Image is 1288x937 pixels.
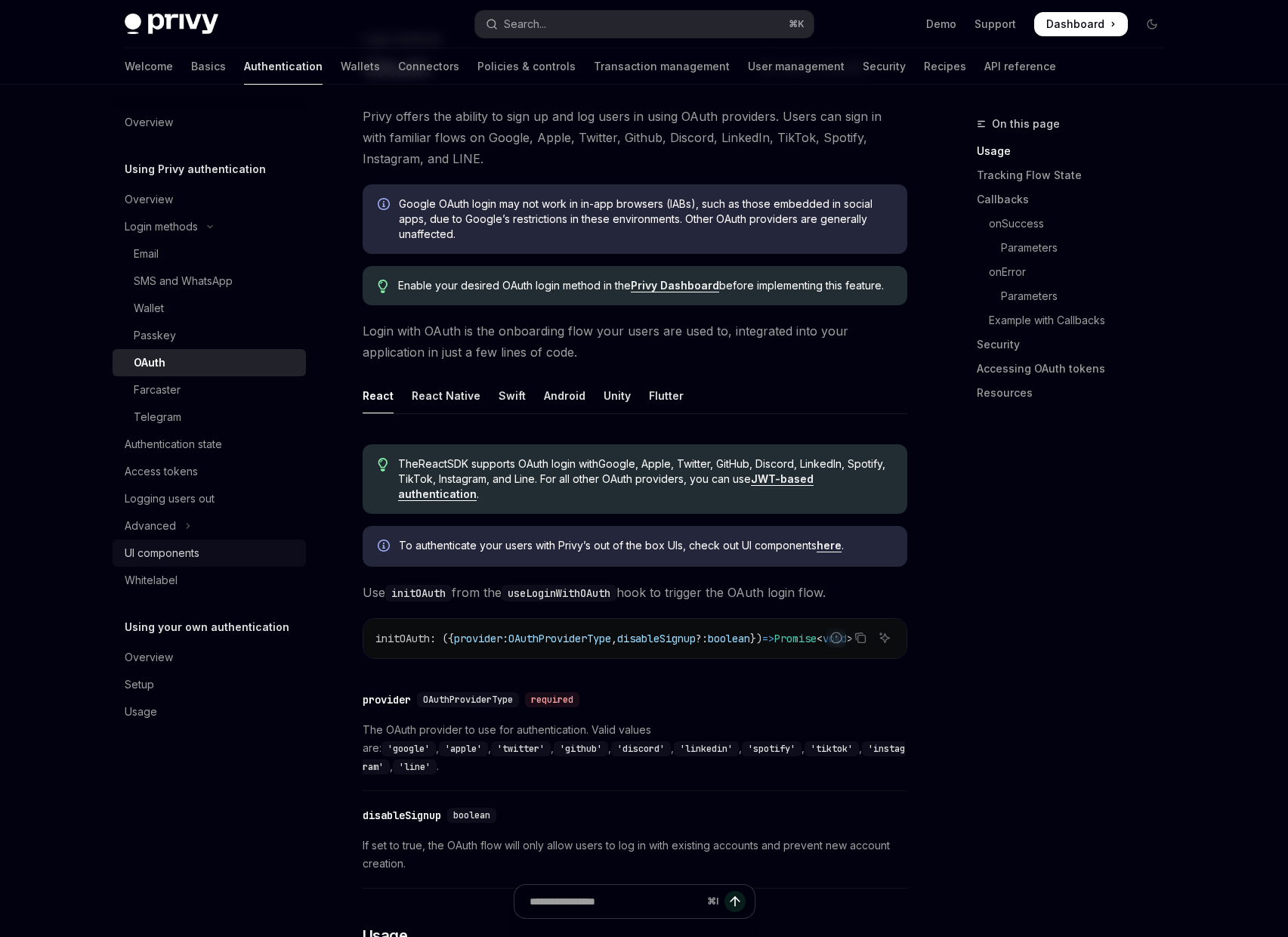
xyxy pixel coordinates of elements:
span: Privy offers the ability to sign up and log users in using OAuth providers. Users can sign in wit... [363,106,907,169]
a: Usage [977,139,1176,163]
button: Toggle Advanced section [113,512,306,540]
code: 'google' [381,741,436,756]
div: React Native [412,378,480,413]
a: Connectors [398,48,459,85]
a: here [817,539,842,552]
code: 'discord' [611,741,671,756]
button: Report incorrect code [826,628,846,648]
div: Wallet [134,299,164,317]
a: Welcome [125,48,173,85]
a: Basics [191,48,226,85]
span: To authenticate your users with Privy’s out of the box UIs, check out UI components . [399,538,892,553]
span: void [823,632,847,645]
span: : ({ [430,632,454,645]
div: provider [363,692,411,707]
span: ?: [696,632,708,645]
a: Transaction management [594,48,730,85]
span: Google OAuth login may not work in in-app browsers (IABs), such as those embedded in social apps,... [399,196,892,242]
a: API reference [984,48,1056,85]
code: 'twitter' [491,741,551,756]
button: Send message [724,891,746,912]
a: Resources [977,381,1176,405]
span: The React SDK supports OAuth login with Google, Apple, Twitter, GitHub, Discord, LinkedIn, Spotif... [398,456,891,502]
button: Open search [475,11,814,38]
span: disableSignup [617,632,696,645]
a: Example with Callbacks [977,308,1176,332]
div: Access tokens [125,462,198,481]
span: Enable your desired OAuth login method in the before implementing this feature. [398,278,891,293]
div: Flutter [649,378,684,413]
div: Telegram [134,408,181,426]
div: Overview [125,113,173,131]
svg: Info [378,198,393,213]
svg: Tip [378,458,388,472]
div: Unity [604,378,631,413]
code: 'linkedin' [674,741,739,756]
div: Overview [125,190,173,209]
button: Ask AI [875,628,894,648]
code: 'apple' [439,741,488,756]
a: Demo [926,17,956,32]
a: Dashboard [1034,12,1128,36]
img: dark logo [125,14,218,35]
a: Farcaster [113,376,306,404]
div: Android [544,378,585,413]
span: < [817,632,823,645]
svg: Tip [378,280,388,293]
span: boolean [453,809,490,821]
a: Wallet [113,295,306,322]
div: Login methods [125,218,198,236]
div: Logging users out [125,490,215,508]
a: Wallets [341,48,380,85]
div: disableSignup [363,808,441,823]
a: Parameters [977,284,1176,308]
a: Access tokens [113,458,306,485]
a: Support [974,17,1016,32]
code: 'tiktok' [805,741,859,756]
h5: Using Privy authentication [125,160,266,178]
a: Setup [113,671,306,698]
a: SMS and WhatsApp [113,267,306,295]
a: Tracking Flow State [977,163,1176,187]
div: required [525,692,579,707]
button: Toggle Login methods section [113,213,306,240]
a: User management [748,48,845,85]
div: Farcaster [134,381,181,399]
span: If set to true, the OAuth flow will only allow users to log in with existing accounts and prevent... [363,836,907,873]
div: Email [134,245,159,263]
span: Dashboard [1046,17,1104,32]
div: OAuth [134,354,165,372]
code: initOAuth [385,585,452,601]
span: provider [454,632,502,645]
a: Telegram [113,404,306,431]
a: Authentication [244,48,323,85]
div: UI components [125,544,199,562]
a: Recipes [924,48,966,85]
a: OAuth [113,349,306,376]
span: ⌘ K [789,18,805,30]
div: SMS and WhatsApp [134,272,233,290]
a: Parameters [977,236,1176,260]
div: Whitelabel [125,571,178,589]
button: Copy the contents from the code block [851,628,870,648]
svg: Info [378,540,393,555]
code: 'github' [554,741,608,756]
a: Whitelabel [113,567,306,594]
a: Logging users out [113,485,306,512]
a: Security [977,332,1176,357]
a: onSuccess [977,212,1176,236]
span: Login with OAuth is the onboarding flow your users are used to, integrated into your application ... [363,320,907,363]
div: React [363,378,394,413]
a: onError [977,260,1176,284]
code: useLoginWithOAuth [502,585,616,601]
div: Overview [125,648,173,666]
span: Promise [774,632,817,645]
a: Callbacks [977,187,1176,212]
div: Authentication state [125,435,222,453]
a: Accessing OAuth tokens [977,357,1176,381]
input: Ask a question... [530,885,701,918]
div: Setup [125,676,154,694]
h5: Using your own authentication [125,618,289,636]
span: The OAuth provider to use for authentication. Valid values are: , , , , , , , , , . [363,721,907,775]
a: Authentication state [113,431,306,458]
